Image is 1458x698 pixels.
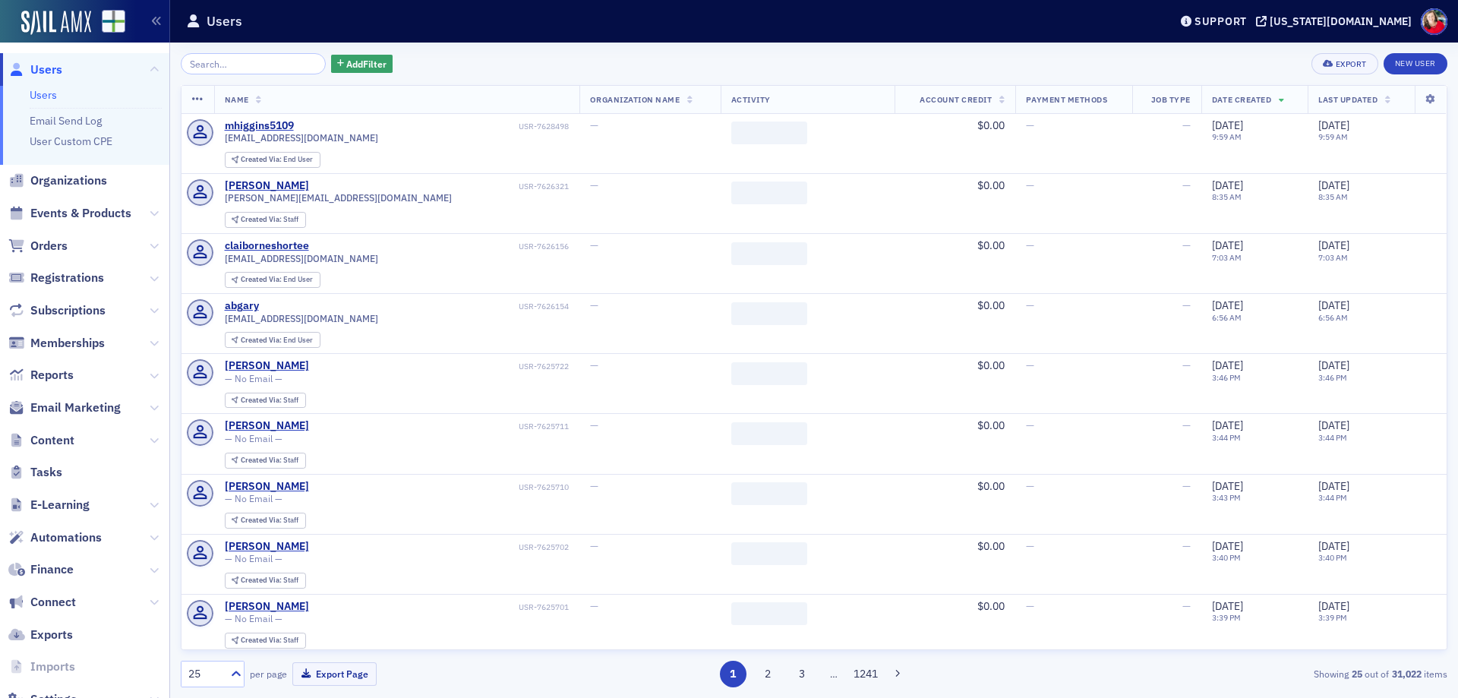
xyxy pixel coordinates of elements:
[8,367,74,384] a: Reports
[977,118,1005,132] span: $0.00
[1318,599,1349,613] span: [DATE]
[225,600,309,614] a: [PERSON_NAME]
[1212,539,1243,553] span: [DATE]
[8,270,104,286] a: Registrations
[30,335,105,352] span: Memberships
[1026,94,1107,105] span: Payment Methods
[225,192,452,204] span: [PERSON_NAME][EMAIL_ADDRESS][DOMAIN_NAME]
[30,88,57,102] a: Users
[241,576,298,585] div: Staff
[181,53,326,74] input: Search…
[1212,191,1242,202] time: 8:35 AM
[261,302,569,311] div: USR-7626154
[1212,612,1241,623] time: 3:39 PM
[102,10,125,33] img: SailAMX
[225,513,306,529] div: Created Via: Staff
[188,666,222,682] div: 25
[977,298,1005,312] span: $0.00
[225,480,309,494] a: [PERSON_NAME]
[1026,539,1034,553] span: —
[241,395,283,405] span: Created Via :
[8,659,75,675] a: Imports
[1026,298,1034,312] span: —
[225,152,320,168] div: Created Via: End User
[311,542,569,552] div: USR-7625702
[920,94,992,105] span: Account Credit
[346,57,387,71] span: Add Filter
[225,359,309,373] a: [PERSON_NAME]
[789,661,816,687] button: 3
[241,156,313,164] div: End User
[1256,16,1417,27] button: [US_STATE][DOMAIN_NAME]
[30,172,107,189] span: Organizations
[225,573,306,589] div: Created Via: Staff
[590,94,680,105] span: Organization Name
[225,493,282,504] span: — No Email —
[1026,358,1034,372] span: —
[241,516,298,525] div: Staff
[1318,312,1348,323] time: 6:56 AM
[853,661,879,687] button: 1241
[977,599,1005,613] span: $0.00
[1026,479,1034,493] span: —
[1182,118,1191,132] span: —
[30,400,121,416] span: Email Marketing
[250,667,287,681] label: per page
[1026,599,1034,613] span: —
[8,497,90,513] a: E-Learning
[8,561,74,578] a: Finance
[30,627,73,643] span: Exports
[1318,118,1349,132] span: [DATE]
[311,362,569,371] div: USR-7625722
[823,667,844,681] span: …
[225,239,309,253] a: claiborneshortee
[977,178,1005,192] span: $0.00
[590,418,598,432] span: —
[590,118,598,132] span: —
[8,302,106,319] a: Subscriptions
[225,299,259,313] a: abgary
[1318,552,1347,563] time: 3:40 PM
[241,214,283,224] span: Created Via :
[1212,358,1243,372] span: [DATE]
[8,464,62,481] a: Tasks
[292,662,377,686] button: Export Page
[331,55,393,74] button: AddFilter
[720,661,746,687] button: 1
[30,270,104,286] span: Registrations
[1212,552,1241,563] time: 3:40 PM
[30,134,112,148] a: User Custom CPE
[731,94,771,105] span: Activity
[1182,599,1191,613] span: —
[225,540,309,554] div: [PERSON_NAME]
[1270,14,1412,28] div: [US_STATE][DOMAIN_NAME]
[241,335,283,345] span: Created Via :
[1212,312,1242,323] time: 6:56 AM
[1212,298,1243,312] span: [DATE]
[1336,60,1367,68] div: Export
[30,62,62,78] span: Users
[225,393,306,409] div: Created Via: Staff
[225,453,306,469] div: Created Via: Staff
[225,253,378,264] span: [EMAIL_ADDRESS][DOMAIN_NAME]
[30,464,62,481] span: Tasks
[91,10,125,36] a: View Homepage
[21,11,91,35] img: SailAMX
[241,575,283,585] span: Created Via :
[8,238,68,254] a: Orders
[1212,131,1242,142] time: 9:59 AM
[225,272,320,288] div: Created Via: End User
[225,553,282,564] span: — No Email —
[30,497,90,513] span: E-Learning
[1318,358,1349,372] span: [DATE]
[1349,667,1365,681] strong: 25
[311,242,569,251] div: USR-7626156
[1212,238,1243,252] span: [DATE]
[1318,418,1349,432] span: [DATE]
[731,482,807,505] span: ‌
[590,238,598,252] span: —
[241,396,298,405] div: Staff
[1026,178,1034,192] span: —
